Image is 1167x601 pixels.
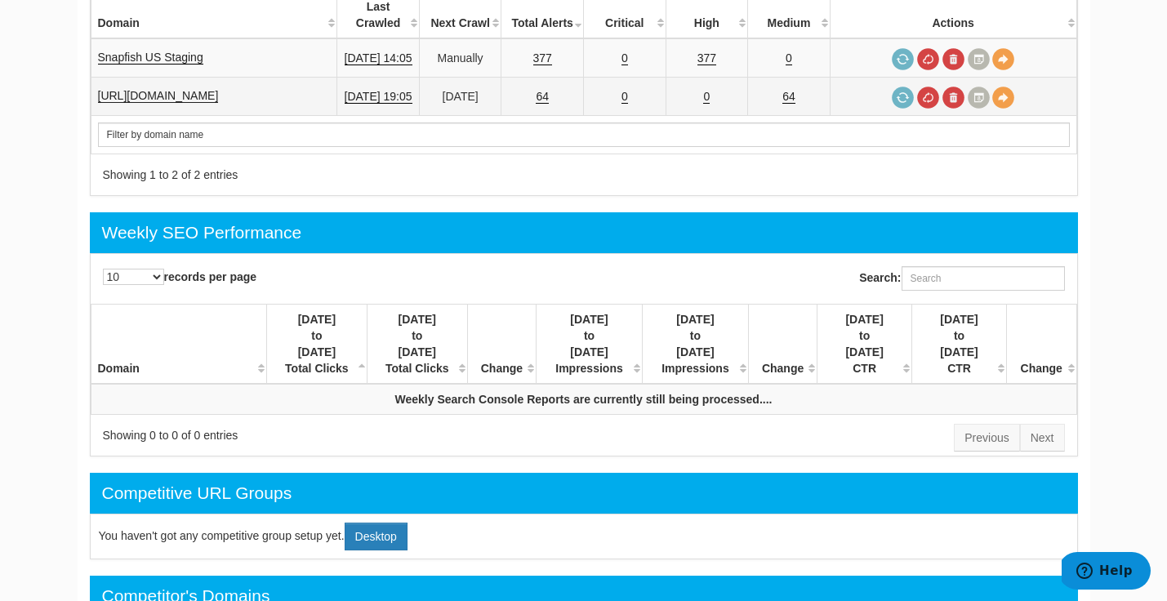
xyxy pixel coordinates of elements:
[968,48,990,70] a: Crawl History
[912,305,1007,385] th: 10/04/2025 to 10/10/2025 CTR : activate to sort column ascending
[395,393,773,406] strong: Weekly Search Console Reports are currently still being processed....
[992,48,1014,70] a: View Domain Overview
[103,427,563,443] div: Showing 0 to 0 of 0 entries
[102,481,292,505] div: Competitive URL Groups
[98,122,1070,147] input: Search
[621,51,628,65] a: 0
[859,266,1064,291] label: Search:
[103,167,563,183] div: Showing 1 to 2 of 2 entries
[697,51,716,65] a: 377
[1062,552,1151,593] iframe: Opens a widget where you can find more information
[642,305,748,385] th: 10/04/2025 to 10/10/2025 Impressions : activate to sort column ascending
[954,424,1019,452] a: Previous
[942,48,964,70] a: Delete most recent audit
[942,87,964,109] a: Delete most recent audit
[102,220,302,245] div: Weekly SEO Performance
[419,78,501,116] td: [DATE]
[892,87,914,109] a: Request a crawl
[786,51,792,65] a: 0
[419,38,501,78] td: Manually
[1006,305,1076,385] th: Change : activate to sort column ascending
[367,305,467,385] th: 10/04/2025 to 10/10/2025 Total Clicks : activate to sort column ascending
[345,90,412,104] a: [DATE] 19:05
[98,89,219,103] a: [URL][DOMAIN_NAME]
[103,269,257,285] label: records per page
[91,305,266,385] th: Domain: activate to sort column ascending
[90,514,1078,559] div: You haven't got any competitive group setup yet.
[968,87,990,109] a: Crawl History
[98,51,203,65] a: Snapfish US Staging
[992,87,1014,109] a: View Domain Overview
[1020,424,1065,452] a: Next
[345,523,408,550] a: Desktop
[345,51,412,65] a: [DATE] 14:05
[892,48,914,70] span: Request a crawl
[817,305,912,385] th: 09/27/2025 to 10/03/2025 CTR : activate to sort column ascending
[536,90,549,104] a: 64
[917,48,939,70] a: Cancel in-progress audit
[467,305,536,385] th: Change : activate to sort column ascending
[917,87,939,109] a: Cancel in-progress audit
[266,305,367,385] th: 09/27/2025 to 10/03/2025 Total Clicks : activate to sort column descending
[537,305,643,385] th: 09/27/2025 to 10/03/2025 Impressions : activate to sort column ascending
[902,266,1065,291] input: Search:
[103,269,164,285] select: records per page
[703,90,710,104] a: 0
[533,51,552,65] a: 377
[621,90,628,104] a: 0
[748,305,817,385] th: Change : activate to sort column ascending
[782,90,795,104] a: 64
